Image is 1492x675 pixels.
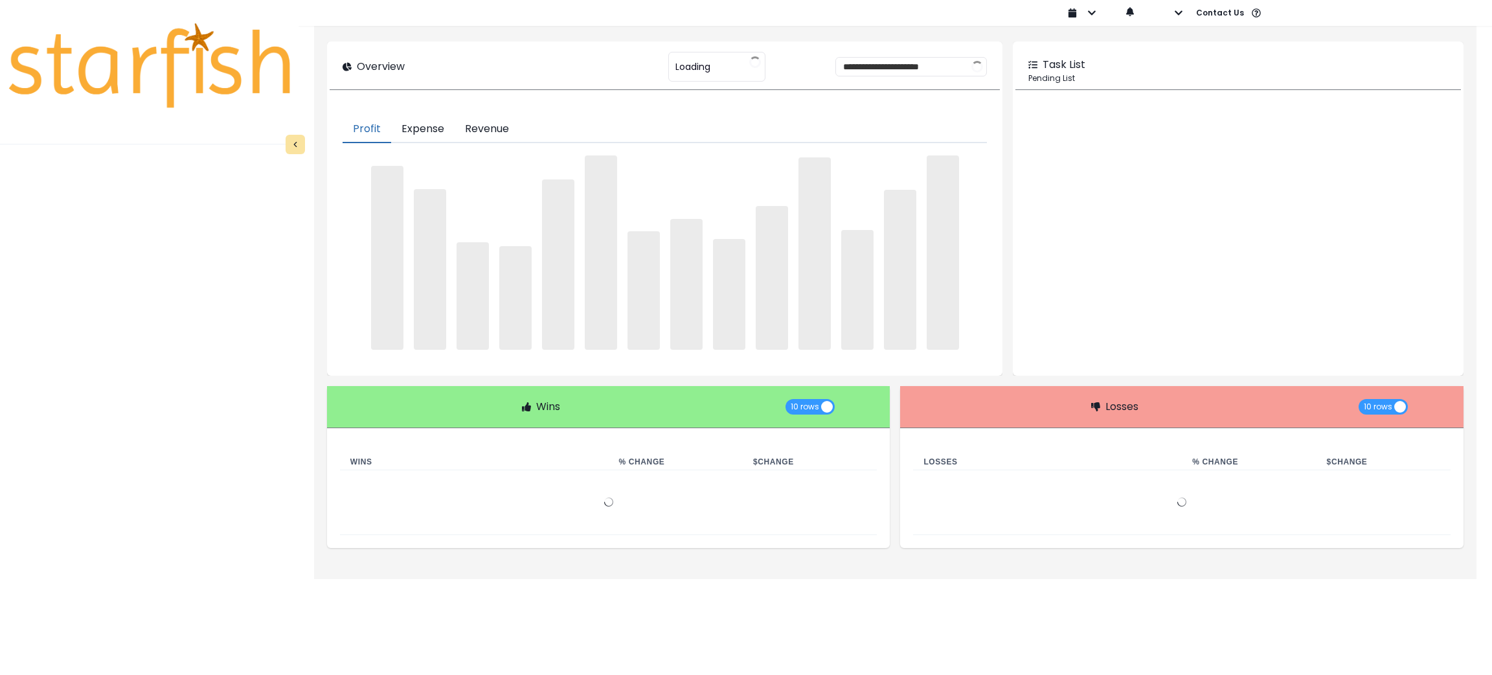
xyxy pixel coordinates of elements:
span: ‌ [713,239,745,350]
span: ‌ [499,246,532,350]
th: $ Change [1317,454,1451,470]
p: Wins [536,399,560,415]
p: Task List [1043,57,1085,73]
span: 10 rows [791,399,819,415]
span: ‌ [927,155,959,349]
span: ‌ [627,231,660,350]
th: $ Change [743,454,877,470]
button: Profit [343,116,391,143]
span: ‌ [457,242,489,350]
span: ‌ [798,157,831,350]
span: Loading [675,53,710,80]
th: % Change [1182,454,1316,470]
p: Overview [357,59,405,74]
th: % Change [609,454,743,470]
span: ‌ [542,179,574,350]
button: Revenue [455,116,519,143]
span: ‌ [756,206,788,349]
th: Losses [913,454,1182,470]
th: Wins [340,454,609,470]
p: Losses [1105,399,1138,415]
button: Expense [391,116,455,143]
span: 10 rows [1364,399,1392,415]
span: ‌ [371,166,403,350]
span: ‌ [841,230,874,350]
span: ‌ [884,190,916,349]
span: ‌ [414,189,446,350]
span: ‌ [585,155,617,350]
p: Pending List [1028,73,1448,84]
span: ‌ [670,219,703,350]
